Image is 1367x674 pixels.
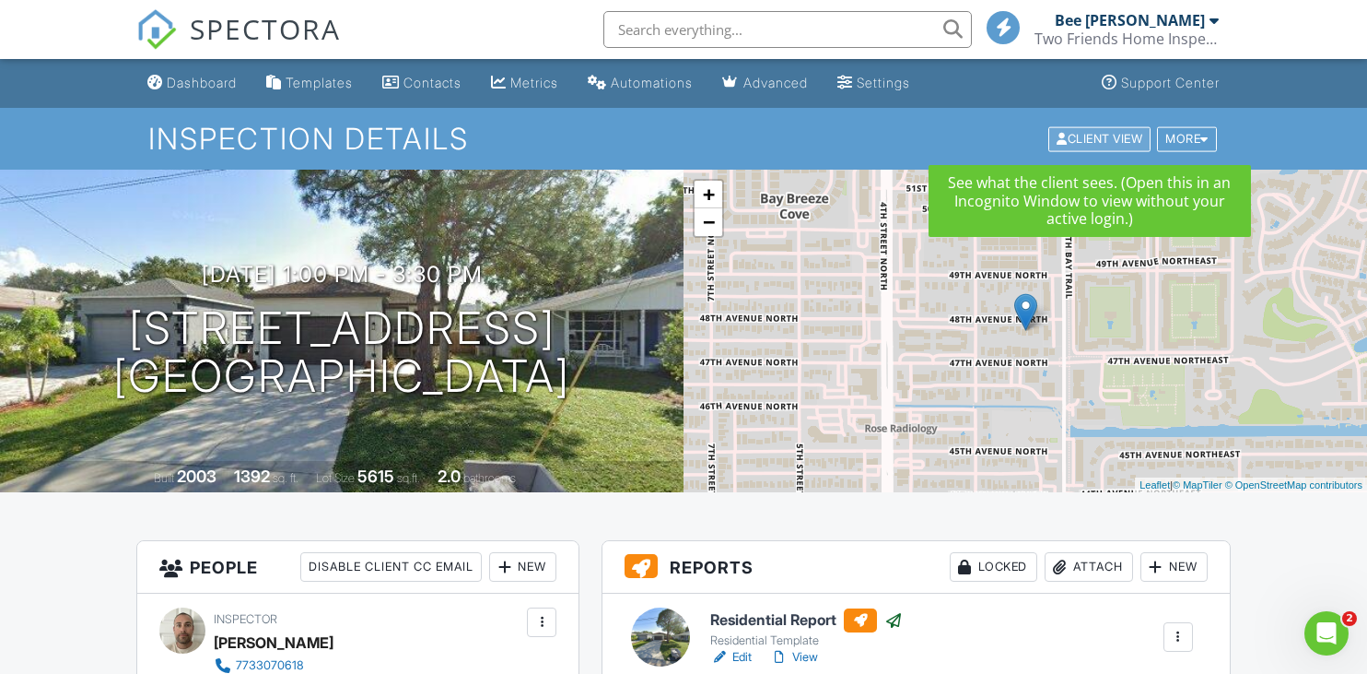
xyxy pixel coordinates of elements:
a: Zoom out [695,208,722,236]
a: Settings [830,66,917,101]
a: Edit [710,648,752,667]
a: Support Center [1094,66,1227,101]
div: Contacts [403,75,462,90]
a: SPECTORA [136,25,341,64]
a: Dashboard [140,66,244,101]
h3: [DATE] 1:00 pm - 3:30 pm [202,262,483,287]
div: 2003 [177,467,216,486]
span: SPECTORA [190,9,341,48]
div: Disable Client CC Email [300,552,482,582]
span: sq.ft. [397,471,420,485]
a: Contacts [375,66,469,101]
div: 5615 [357,467,394,486]
h3: People [137,541,578,594]
div: New [489,552,556,582]
a: Zoom in [695,181,722,208]
span: Built [154,471,174,485]
div: 2.0 [438,467,461,486]
div: Advanced [743,75,808,90]
div: Settings [857,75,910,90]
div: [PERSON_NAME] [214,629,333,656]
div: 1392 [234,467,270,486]
div: Templates [286,75,353,90]
div: Residential Template [710,633,903,648]
span: sq. ft. [273,471,298,485]
div: Support Center [1121,75,1220,90]
div: 7733070618 [236,658,304,673]
a: Automations (Basic) [580,66,700,101]
input: Search everything... [603,11,972,48]
a: © MapTiler [1173,479,1222,491]
div: Metrics [510,75,558,90]
span: 2 [1342,611,1357,626]
h3: Reports [602,541,1230,594]
div: Automations [611,75,693,90]
a: Advanced [715,66,815,101]
div: | [1135,478,1367,493]
h1: [STREET_ADDRESS] [GEOGRAPHIC_DATA] [113,304,570,402]
a: Client View [1046,131,1155,145]
a: © OpenStreetMap contributors [1225,479,1362,491]
div: New [1140,552,1208,582]
a: Leaflet [1139,479,1170,491]
h1: Inspection Details [148,123,1219,155]
div: Bee [PERSON_NAME] [1055,11,1205,30]
div: More [1157,126,1217,151]
div: Locked [950,552,1037,582]
span: Lot Size [316,471,355,485]
div: Two Friends Home Inspections [1034,30,1219,48]
div: Attach [1045,552,1133,582]
span: Inspector [214,612,277,626]
iframe: Intercom live chat [1304,611,1349,656]
img: The Best Home Inspection Software - Spectora [136,9,177,50]
a: Residential Report Residential Template [710,609,903,649]
a: Metrics [484,66,566,101]
span: bathrooms [463,471,516,485]
a: Templates [259,66,360,101]
div: Client View [1048,126,1151,151]
h6: Residential Report [710,609,903,633]
a: View [770,648,818,667]
div: Dashboard [167,75,237,90]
